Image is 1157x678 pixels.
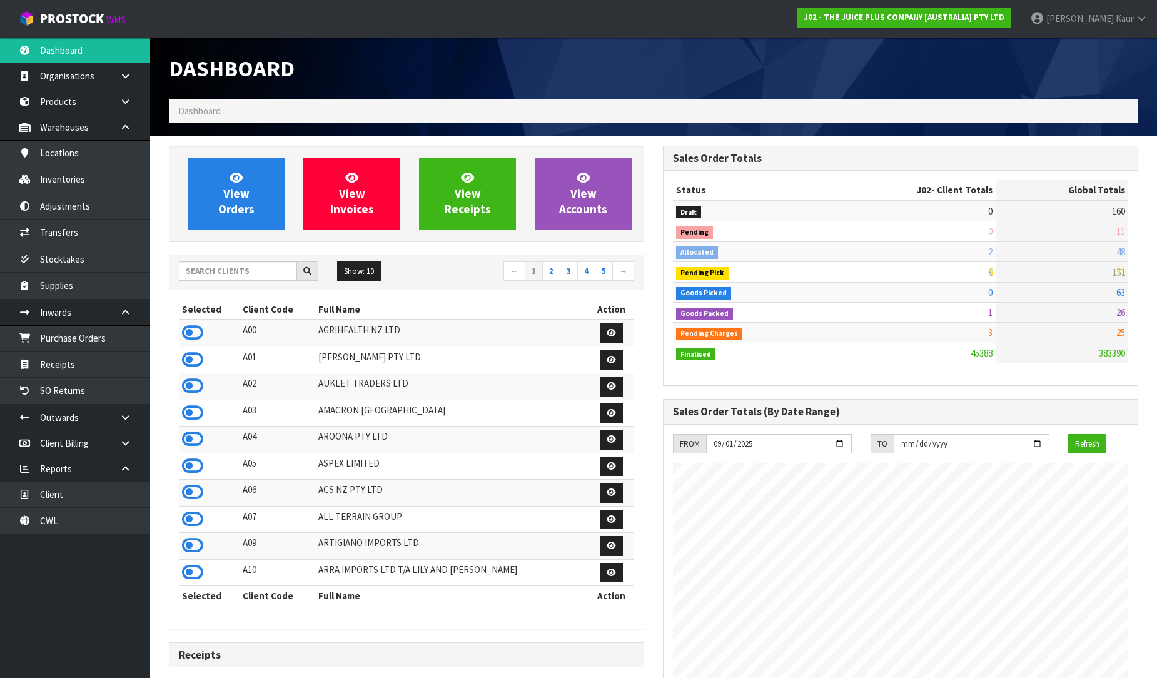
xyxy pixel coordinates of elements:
[240,480,315,507] td: A06
[240,400,315,427] td: A03
[988,246,993,258] span: 2
[535,158,632,230] a: ViewAccounts
[416,261,634,283] nav: Page navigation
[612,261,634,281] a: →
[40,11,104,27] span: ProStock
[673,180,824,200] th: Status
[1116,13,1134,24] span: Kaur
[589,300,634,320] th: Action
[988,326,993,338] span: 3
[1099,347,1125,359] span: 383390
[1116,246,1125,258] span: 48
[804,12,1004,23] strong: J02 - THE JUICE PLUS COMPANY [AUSTRALIA] PTY LTD
[315,300,589,320] th: Full Name
[315,427,589,453] td: AROONA PTY LTD
[419,158,516,230] a: ViewReceipts
[676,267,729,280] span: Pending Pick
[188,158,285,230] a: ViewOrders
[1116,286,1125,298] span: 63
[315,373,589,400] td: AUKLET TRADERS LTD
[971,347,993,359] span: 45388
[917,184,931,196] span: J02
[1112,266,1125,278] span: 151
[179,261,297,281] input: Search clients
[315,533,589,560] td: ARTIGIANO IMPORTS LTD
[240,427,315,453] td: A04
[595,261,613,281] a: 5
[240,506,315,533] td: A07
[676,287,731,300] span: Goods Picked
[106,14,126,26] small: WMS
[240,559,315,586] td: A10
[19,11,34,26] img: cube-alt.png
[559,170,607,217] span: View Accounts
[996,180,1128,200] th: Global Totals
[218,170,255,217] span: View Orders
[315,559,589,586] td: ARRA IMPORTS LTD T/A LILY AND [PERSON_NAME]
[560,261,578,281] a: 3
[179,649,634,661] h3: Receipts
[337,261,381,281] button: Show: 10
[330,170,374,217] span: View Invoices
[988,225,993,237] span: 0
[1116,306,1125,318] span: 26
[577,261,595,281] a: 4
[179,300,240,320] th: Selected
[988,286,993,298] span: 0
[988,266,993,278] span: 6
[1116,326,1125,338] span: 25
[824,180,996,200] th: - Client Totals
[240,373,315,400] td: A02
[589,586,634,606] th: Action
[1046,13,1114,24] span: [PERSON_NAME]
[871,434,894,454] div: TO
[240,533,315,560] td: A09
[525,261,543,281] a: 1
[240,453,315,480] td: A05
[1112,205,1125,217] span: 160
[240,300,315,320] th: Client Code
[240,347,315,373] td: A01
[169,54,295,83] span: Dashboard
[315,586,589,606] th: Full Name
[542,261,560,281] a: 2
[315,400,589,427] td: AMACRON [GEOGRAPHIC_DATA]
[673,406,1128,418] h3: Sales Order Totals (By Date Range)
[178,105,221,117] span: Dashboard
[179,586,240,606] th: Selected
[1068,434,1106,454] button: Refresh
[503,261,525,281] a: ←
[240,320,315,347] td: A00
[315,506,589,533] td: ALL TERRAIN GROUP
[988,306,993,318] span: 1
[1116,225,1125,237] span: 11
[676,246,718,259] span: Allocated
[240,586,315,606] th: Client Code
[676,328,742,340] span: Pending Charges
[676,226,713,239] span: Pending
[676,206,701,219] span: Draft
[673,153,1128,164] h3: Sales Order Totals
[676,308,733,320] span: Goods Packed
[303,158,400,230] a: ViewInvoices
[315,453,589,480] td: ASPEX LIMITED
[673,434,706,454] div: FROM
[988,205,993,217] span: 0
[315,347,589,373] td: [PERSON_NAME] PTY LTD
[445,170,491,217] span: View Receipts
[315,320,589,347] td: AGRIHEALTH NZ LTD
[676,348,715,361] span: Finalised
[797,8,1011,28] a: J02 - THE JUICE PLUS COMPANY [AUSTRALIA] PTY LTD
[315,480,589,507] td: ACS NZ PTY LTD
